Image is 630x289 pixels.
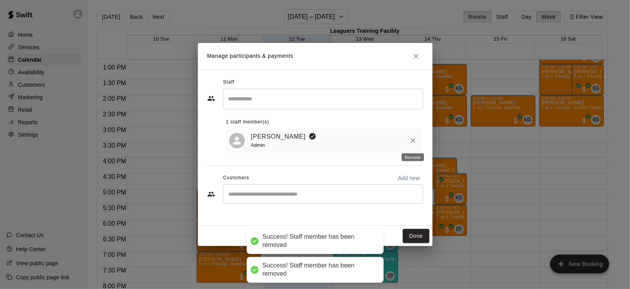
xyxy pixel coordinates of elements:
div: Success! Staff member has been removed [262,262,376,278]
svg: Booking Owner [309,132,316,140]
div: Kanaan Gale [229,133,245,148]
span: Admin [251,143,265,148]
div: Search staff [223,89,423,109]
span: Staff [223,76,234,89]
a: [PERSON_NAME] [251,132,306,142]
svg: Staff [207,95,215,102]
button: Remove [406,134,420,148]
button: Add new [395,172,423,184]
svg: Customers [207,190,215,198]
button: Close [409,49,423,63]
p: Add new [398,174,420,182]
span: Customers [223,172,249,184]
div: Start typing to search customers... [223,184,423,204]
p: Manage participants & payments [207,52,294,60]
div: Success! Staff member has been removed [262,233,376,250]
span: 1 staff member(s) [226,116,269,128]
button: Done [403,229,429,243]
div: Remove [402,153,424,161]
